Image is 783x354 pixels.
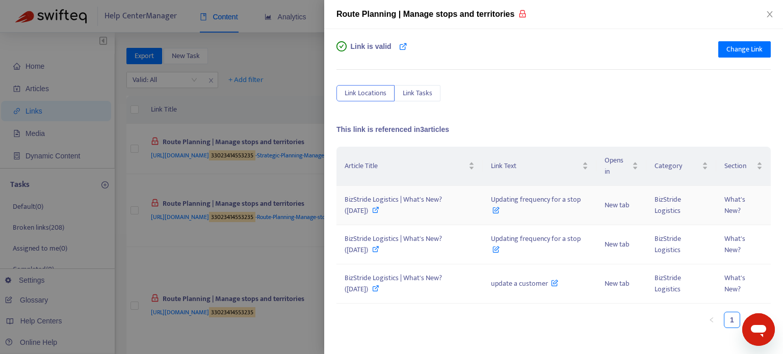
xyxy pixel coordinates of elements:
[336,125,449,133] span: This link is referenced in 3 articles
[655,194,681,216] span: BizStride Logistics
[655,233,681,256] span: BizStride Logistics
[345,160,466,172] span: Article Title
[703,312,720,328] button: left
[716,147,771,186] th: Section
[518,10,527,18] span: lock
[724,160,754,172] span: Section
[763,10,777,19] button: Close
[766,10,774,18] span: close
[336,10,514,18] span: Route Planning | Manage stops and territories
[336,41,347,51] span: check-circle
[491,160,581,172] span: Link Text
[742,313,775,346] iframe: Button to launch messaging window
[395,85,440,101] button: Link Tasks
[403,88,432,99] span: Link Tasks
[605,155,630,177] span: Opens in
[483,147,597,186] th: Link Text
[491,233,581,256] span: Updating frequency for a stop
[351,41,391,62] span: Link is valid
[703,312,720,328] li: Previous Page
[709,317,715,323] span: left
[724,233,745,256] span: What's New?
[336,85,395,101] button: Link Locations
[605,199,630,211] span: New tab
[345,88,386,99] span: Link Locations
[655,272,681,295] span: BizStride Logistics
[605,278,630,289] span: New tab
[724,312,740,328] li: 1
[744,312,761,328] button: right
[655,160,700,172] span: Category
[605,238,630,250] span: New tab
[724,194,745,216] span: What's New?
[646,147,716,186] th: Category
[345,194,442,216] span: BizStride Logistics | What's New? ([DATE])
[596,147,646,186] th: Opens in
[345,272,442,295] span: BizStride Logistics | What's New? ([DATE])
[336,147,483,186] th: Article Title
[726,44,763,55] span: Change Link
[718,41,771,58] button: Change Link
[345,233,442,256] span: BizStride Logistics | What's New? ([DATE])
[724,272,745,295] span: What's New?
[744,312,761,328] li: Next Page
[491,194,581,216] span: Updating frequency for a stop
[491,278,559,289] span: update a customer
[724,312,740,328] a: 1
